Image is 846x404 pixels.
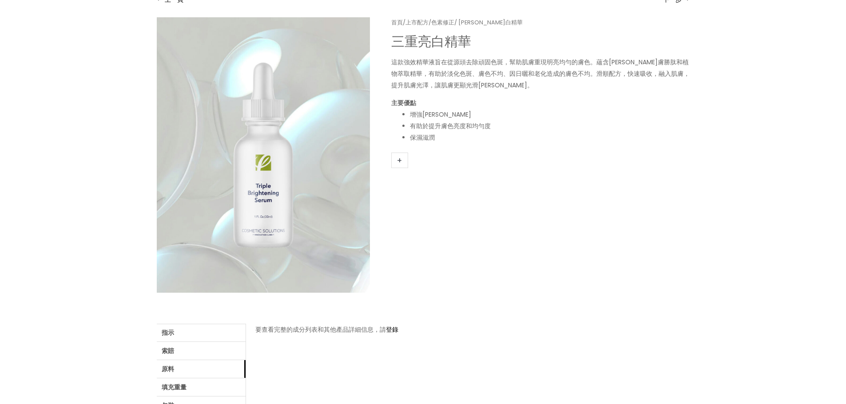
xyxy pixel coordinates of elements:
font: 增強[PERSON_NAME] [410,110,471,119]
font: / [429,18,431,27]
a: + [391,153,408,168]
font: + [397,155,402,166]
a: 首頁 [391,18,403,27]
div: 第 1 頁 [391,56,690,91]
font: 填充重量 [162,383,187,392]
font: 指示 [162,328,174,337]
font: 這款強效精華液旨在從 [391,58,453,67]
font: 、因日曬和老化造成的膚色不均。滑順配方，快速吸收， [503,69,659,78]
font: 原料 [162,365,174,373]
a: 登錄 [386,325,398,334]
font: / [403,18,405,27]
font: 主要優點 [391,98,416,107]
img: 三重亮白精華 [157,17,370,293]
a: 色素修正 [431,18,454,27]
font: 有助於提升膚色亮度和均勻度 [410,122,491,130]
font: 保濕滋潤 [410,133,435,142]
a: 上市配方 [405,18,429,27]
nav: 麵包屑 [391,17,690,28]
font: / [PERSON_NAME]白精華 [454,18,523,27]
font: [PERSON_NAME]。 [478,81,533,90]
font: 三重亮白精華 [391,32,471,51]
font: 源頭去除頑固色斑，幫助肌膚重現明亮均勻的膚色。蘊含[PERSON_NAME]膚勝肽和 [453,58,683,67]
font: 索賠 [162,346,174,355]
font: 要查看完整的成分列表和其他產品詳細信息，請 [255,325,386,334]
